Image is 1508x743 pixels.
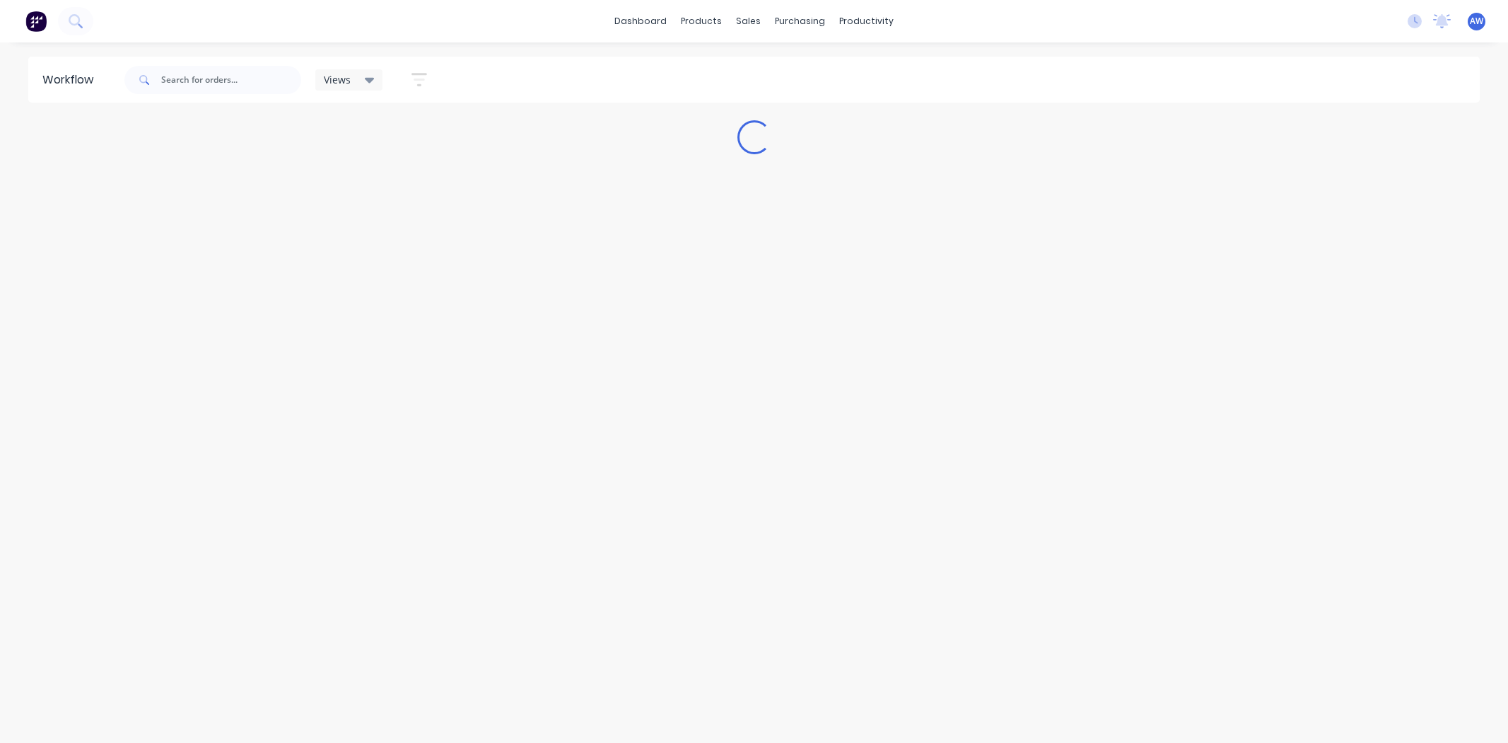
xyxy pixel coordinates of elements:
span: Views [324,72,351,87]
div: purchasing [768,11,832,32]
div: productivity [832,11,901,32]
a: dashboard [607,11,674,32]
div: products [674,11,729,32]
div: Workflow [42,71,100,88]
span: AW [1470,15,1483,28]
input: Search for orders... [161,66,301,94]
div: sales [729,11,768,32]
img: Factory [25,11,47,32]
